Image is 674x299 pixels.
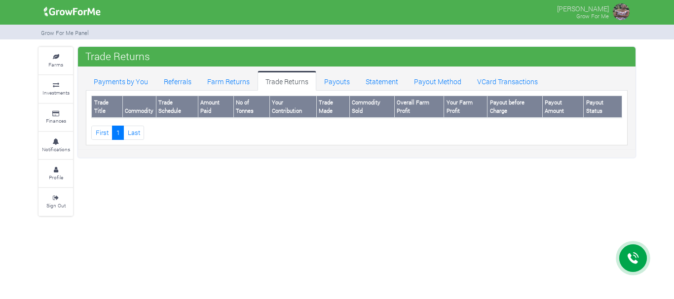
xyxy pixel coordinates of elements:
th: Trade Schedule [156,96,198,118]
a: Notifications [38,132,73,159]
a: Last [123,126,144,140]
th: Overall Farm Profit [394,96,444,118]
a: Profile [38,160,73,187]
small: Notifications [42,146,70,153]
small: Profile [49,174,63,181]
a: Farm Returns [199,71,258,91]
small: Finances [46,117,66,124]
span: Trade Returns [83,46,152,66]
nav: Page Navigation [91,126,622,140]
a: Statement [358,71,406,91]
a: VCard Transactions [469,71,546,91]
th: Payout before Charge [487,96,542,118]
th: Amount Paid [198,96,233,118]
a: Investments [38,75,73,102]
th: Your Contribution [269,96,316,118]
small: Grow For Me [576,12,609,20]
a: Sign Out [38,188,73,215]
a: Payments by You [86,71,156,91]
small: Grow For Me Panel [41,29,89,36]
a: Referrals [156,71,199,91]
a: Payout Method [406,71,469,91]
th: Commodity Sold [349,96,394,118]
th: Payout Amount [542,96,584,118]
a: First [91,126,112,140]
p: [PERSON_NAME] [557,2,609,14]
img: growforme image [40,2,104,22]
th: Payout Status [584,96,622,118]
th: Your Farm Profit [444,96,487,118]
img: growforme image [611,2,631,22]
small: Farms [48,61,63,68]
th: Trade Made [316,96,349,118]
small: Investments [42,89,70,96]
th: Commodity [122,96,156,118]
th: Trade Title [92,96,123,118]
a: 1 [112,126,124,140]
a: Finances [38,104,73,131]
a: Farms [38,47,73,74]
th: No of Tonnes [233,96,269,118]
a: Payouts [316,71,358,91]
a: Trade Returns [258,71,316,91]
small: Sign Out [46,202,66,209]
